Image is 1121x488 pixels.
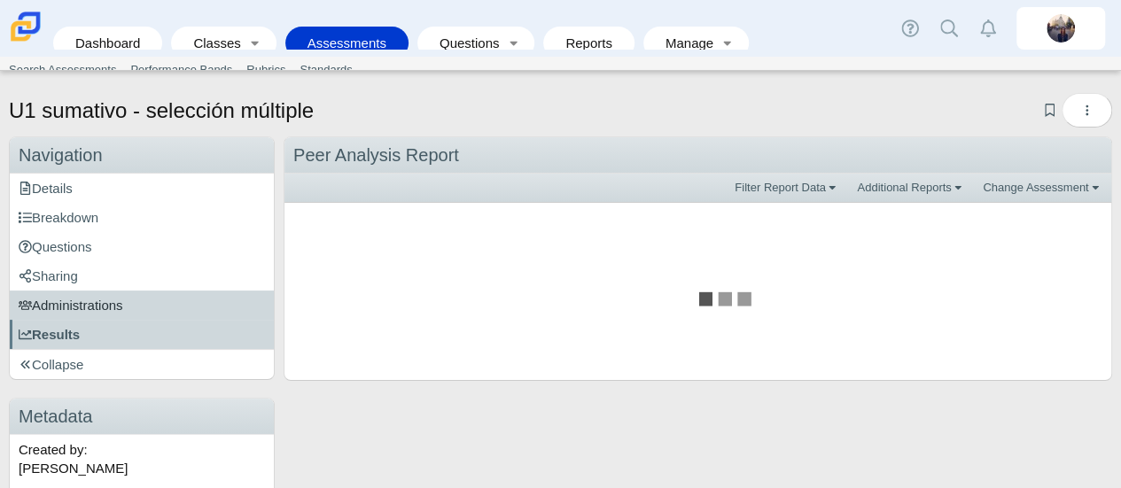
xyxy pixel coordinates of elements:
span: Collapse [19,357,83,372]
a: Toggle expanded [243,27,268,59]
a: Manage [652,27,715,59]
span: Navigation [19,145,103,165]
img: britta.barnhart.NdZ84j [1047,14,1075,43]
span: Sharing [19,268,78,283]
a: Administrations [10,290,274,320]
a: Toggle expanded [501,27,525,59]
a: Carmen School of Science & Technology [7,33,44,48]
a: Assessments [294,27,400,59]
a: Results [10,320,274,349]
img: Carmen School of Science & Technology [7,8,44,45]
span: Administrations [19,298,123,313]
div: Peer Analysis Report [284,137,1111,174]
a: Toggle expanded [715,27,740,59]
a: Classes [180,27,242,59]
a: Collapse [10,350,274,379]
img: loader.gif [698,291,751,306]
h3: Metadata [10,399,274,435]
span: Details [19,181,73,196]
a: Breakdown [10,203,274,232]
a: Performance Bands [123,57,239,83]
a: Add bookmark [1041,103,1058,118]
a: Alerts [969,9,1008,48]
a: Questions [426,27,501,59]
h1: U1 sumativo - selección múltiple [9,96,314,126]
a: Search Assessments [2,57,123,83]
div: Created by: [PERSON_NAME] [10,435,274,483]
a: Details [10,174,274,203]
span: Breakdown [19,210,98,225]
a: Questions [10,232,274,261]
button: More options [1062,93,1112,128]
a: Rubrics [239,57,292,83]
a: Sharing [10,261,274,290]
a: Reports [552,27,626,59]
a: Change Assessment [978,179,1107,197]
a: britta.barnhart.NdZ84j [1016,7,1105,50]
a: Additional Reports [852,179,969,197]
a: Dashboard [62,27,153,59]
span: Results [19,327,80,342]
a: Filter Report Data [730,179,844,197]
span: Questions [19,239,92,254]
a: Standards [292,57,359,83]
